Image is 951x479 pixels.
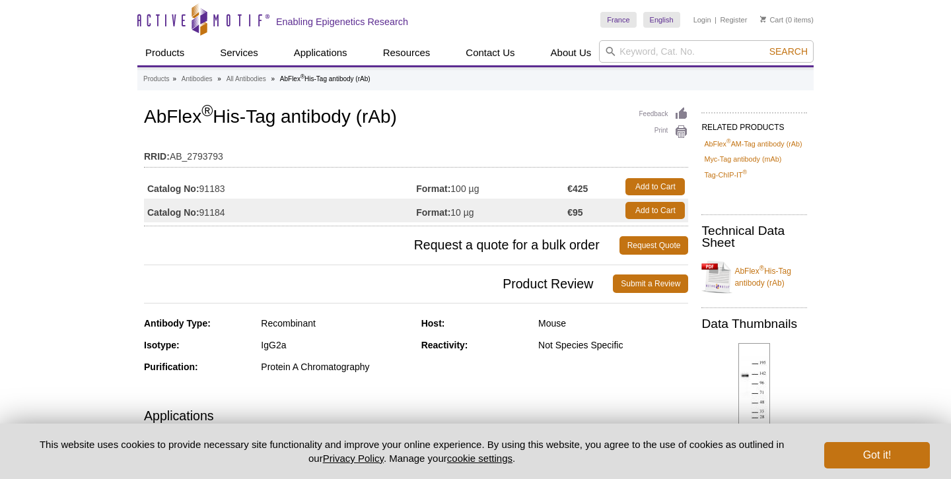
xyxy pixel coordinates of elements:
h1: AbFlex His-Tag antibody (rAb) [144,107,688,129]
td: 91184 [144,199,416,222]
a: About Us [543,40,600,65]
a: Request Quote [619,236,689,255]
div: Recombinant [261,317,411,329]
a: Products [137,40,192,65]
a: Submit a Review [613,274,688,293]
input: Keyword, Cat. No. [599,40,814,63]
sup: ® [743,169,748,176]
span: Product Review [144,274,613,293]
td: 91183 [144,175,416,199]
div: IgG2a [261,339,411,351]
a: Add to Cart [625,202,685,219]
strong: Catalog No: [147,183,199,195]
a: Applications [286,40,355,65]
a: AbFlex®AM-Tag antibody (rAb) [704,138,802,150]
a: Tag-ChIP-IT® [704,169,747,181]
a: Antibodies [182,73,213,85]
sup: ® [300,73,304,80]
img: Your Cart [760,16,766,22]
span: Search [769,46,808,57]
strong: Format: [416,183,450,195]
a: Resources [375,40,439,65]
strong: €425 [567,183,588,195]
h3: Applications [144,406,688,426]
a: Products [143,73,169,85]
li: » [271,75,275,82]
li: | [715,12,717,28]
a: Login [693,15,711,24]
strong: Catalog No: [147,207,199,218]
a: Add to Cart [625,178,685,195]
strong: Purification: [144,362,198,372]
div: Protein A Chromatography [261,361,411,373]
strong: Reactivity: [421,340,468,350]
li: (0 items) [760,12,814,28]
strong: €95 [567,207,582,218]
div: Mouse [538,317,688,329]
strong: Host: [421,318,445,329]
a: Services [212,40,266,65]
sup: ® [759,265,764,272]
sup: ® [201,102,213,119]
strong: Format: [416,207,450,218]
li: » [217,75,221,82]
td: 10 µg [416,199,567,222]
td: AB_2793793 [144,143,688,164]
h2: Data Thumbnails [701,318,807,330]
a: Print [639,125,688,139]
a: All Antibodies [227,73,266,85]
td: 100 µg [416,175,567,199]
div: Not Species Specific [538,339,688,351]
img: AbFlex<sup>®</sup> His-Tag antibody (rAb) tested by Western blot. [738,343,770,446]
strong: Isotype: [144,340,180,350]
h2: Technical Data Sheet [701,225,807,249]
sup: ® [726,138,731,144]
button: Got it! [824,442,930,468]
a: Feedback [639,107,688,121]
li: » [172,75,176,82]
span: Request a quote for a bulk order [144,236,619,255]
a: AbFlex®His-Tag antibody (rAb) [701,257,807,297]
li: AbFlex His-Tag antibody (rAb) [280,75,370,82]
a: Cart [760,15,783,24]
h2: RELATED PRODUCTS [701,112,807,136]
a: Myc-Tag antibody (mAb) [704,153,781,165]
p: This website uses cookies to provide necessary site functionality and improve your online experie... [21,437,802,465]
h2: Enabling Epigenetics Research [276,16,408,28]
a: English [643,12,680,28]
strong: Antibody Type: [144,318,211,329]
a: Contact Us [458,40,522,65]
a: Privacy Policy [323,453,384,464]
button: cookie settings [447,453,512,464]
a: France [600,12,636,28]
a: Register [720,15,747,24]
strong: RRID: [144,150,170,162]
button: Search [765,46,812,57]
